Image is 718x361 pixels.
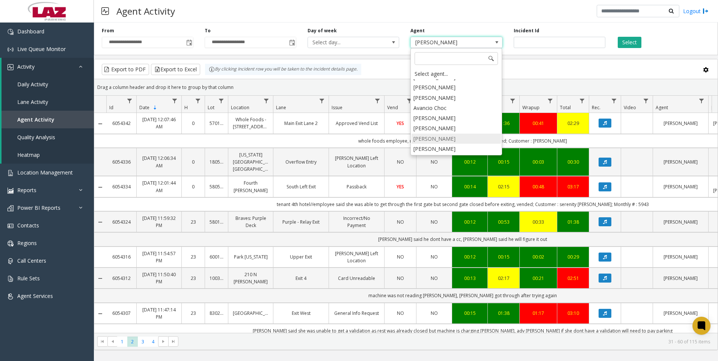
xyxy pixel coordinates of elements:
[100,338,106,344] span: Go to the first page
[421,275,447,282] a: NO
[656,104,668,111] span: Agent
[457,158,483,165] a: 00:12
[107,336,118,347] span: Go to the previous page
[397,254,404,260] span: NO
[278,158,324,165] a: Overflow Entry
[94,219,106,225] a: Collapse Details
[148,337,158,347] span: Page 4
[233,310,268,317] a: [GEOGRAPHIC_DATA]
[210,183,223,190] a: 580542
[412,93,501,103] li: [PERSON_NAME]
[562,218,584,226] a: 01:38
[17,134,55,141] span: Quality Analysis
[17,292,53,299] span: Agent Services
[278,253,324,260] a: Upper Exit
[186,183,200,190] a: 0
[457,183,483,190] a: 00:14
[8,258,14,264] img: 'icon'
[233,179,268,194] a: Fourth [PERSON_NAME]
[233,116,268,130] a: Whole Foods - [STREET_ADDRESS]
[210,253,223,260] a: 600158
[141,179,177,194] a: [DATE] 12:01:44 AM
[492,183,515,190] div: 02:15
[457,253,483,260] a: 00:12
[389,120,412,127] a: YES
[94,121,106,127] a: Collapse Details
[333,120,380,127] a: Approved Vend List
[492,158,515,165] a: 00:15
[17,98,48,105] span: Lane Activity
[333,183,380,190] a: Passback
[8,205,14,211] img: 'icon'
[457,310,483,317] div: 00:15
[421,158,447,165] a: NO
[457,218,483,226] a: 00:12
[624,104,636,111] span: Video
[17,63,35,70] span: Activity
[186,253,200,260] a: 23
[562,120,584,127] div: 02:29
[17,28,44,35] span: Dashboard
[210,218,223,226] a: 580120
[117,337,127,347] span: Page 1
[492,253,515,260] a: 00:15
[389,310,412,317] a: NO
[562,183,584,190] a: 03:17
[508,96,518,106] a: Dur Filter Menu
[2,75,94,93] a: Daily Activity
[102,64,149,75] button: Export to PDF
[524,253,552,260] a: 00:02
[158,336,168,347] span: Go to the next page
[524,158,552,165] a: 00:03
[389,253,412,260] a: NO
[658,275,704,282] a: [PERSON_NAME]
[210,158,223,165] a: 180506
[524,310,552,317] a: 01:17
[186,158,200,165] a: 0
[210,275,223,282] a: 100324
[577,96,587,106] a: Total Filter Menu
[8,188,14,194] img: 'icon'
[524,275,552,282] a: 00:21
[141,250,177,264] a: [DATE] 11:54:57 PM
[17,187,36,194] span: Reports
[160,338,166,344] span: Go to the next page
[2,128,94,146] a: Quality Analysis
[8,223,14,229] img: 'icon'
[170,338,176,344] span: Go to the last page
[683,7,709,15] a: Logout
[397,310,404,316] span: NO
[278,120,324,127] a: Main Exit Lane 2
[457,275,483,282] div: 00:13
[17,45,66,53] span: Live Queue Monitor
[562,158,584,165] a: 00:30
[186,275,200,282] a: 23
[8,64,14,70] img: 'icon'
[8,293,14,299] img: 'icon'
[94,275,106,281] a: Collapse Details
[412,134,501,144] li: [PERSON_NAME]
[2,111,94,128] a: Agent Activity
[492,275,515,282] a: 02:17
[2,146,94,164] a: Heatmap
[492,218,515,226] div: 00:53
[421,253,447,260] a: NO
[141,306,177,320] a: [DATE] 11:47:14 PM
[278,310,324,317] a: Exit West
[492,120,515,127] div: 01:36
[233,151,268,173] a: [US_STATE] [GEOGRAPHIC_DATA]-[GEOGRAPHIC_DATA]
[308,37,381,48] span: Select day...
[141,215,177,229] a: [DATE] 11:59:32 PM
[397,159,404,165] span: NO
[412,113,501,123] li: [PERSON_NAME]
[127,337,137,347] span: Page 2
[524,183,552,190] a: 00:48
[560,104,571,111] span: Total
[333,250,380,264] a: [PERSON_NAME] Left Location
[412,103,501,113] li: Avancio Choc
